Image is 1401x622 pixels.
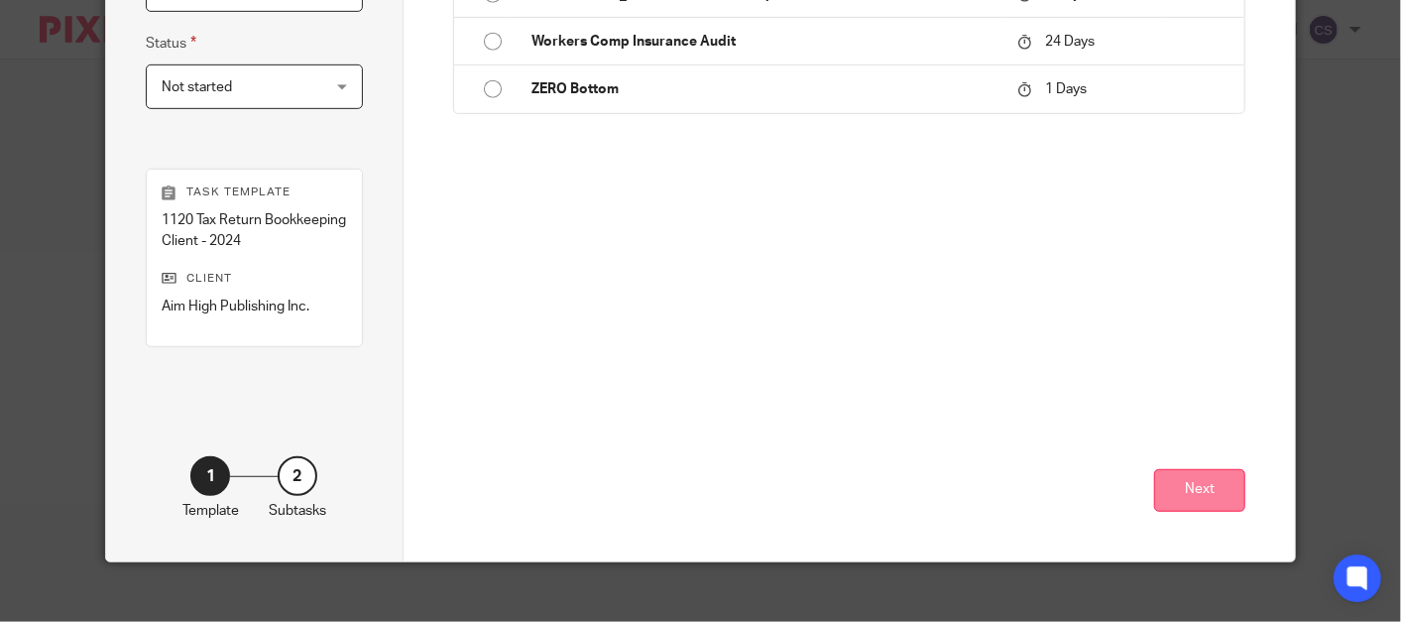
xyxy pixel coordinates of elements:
span: 24 Days [1045,35,1095,49]
p: Template [182,501,239,521]
p: 1120 Tax Return Bookkeeping Client - 2024 [162,210,347,251]
label: Status [146,32,196,55]
p: Aim High Publishing Inc. [162,297,347,316]
span: Not started [162,80,232,94]
p: Subtasks [269,501,326,521]
button: Next [1154,469,1245,512]
p: Task template [162,185,347,200]
div: 1 [190,456,230,496]
span: 1 Days [1045,82,1087,96]
p: ZERO Bottom [531,79,997,99]
p: Client [162,271,347,287]
div: 2 [278,456,317,496]
p: Workers Comp Insurance Audit [531,32,997,52]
